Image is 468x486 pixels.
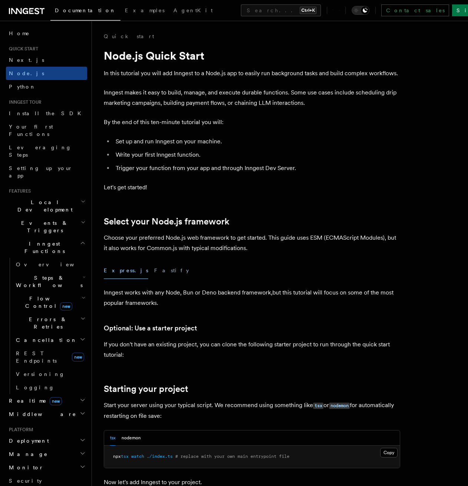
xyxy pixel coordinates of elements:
[9,57,44,63] span: Next.js
[329,402,350,409] a: nodemon
[113,454,121,459] span: npx
[104,262,148,279] button: Express.js
[16,262,92,267] span: Overview
[6,67,87,80] a: Node.js
[380,448,398,457] button: Copy
[13,271,87,292] button: Steps & Workflows
[9,144,72,158] span: Leveraging Steps
[6,27,87,40] a: Home
[300,7,316,14] kbd: Ctrl+K
[16,371,65,377] span: Versioning
[60,302,72,310] span: new
[13,367,87,381] a: Versioning
[6,199,81,213] span: Local Development
[6,237,87,258] button: Inngest Functions
[381,4,449,16] a: Contact sales
[6,394,87,407] button: Realtimenew
[6,107,87,120] a: Install the SDK
[6,434,87,447] button: Deployment
[6,397,62,405] span: Realtime
[6,219,81,234] span: Events & Triggers
[131,454,144,459] span: watch
[6,46,38,52] span: Quick start
[13,336,77,344] span: Cancellation
[241,4,321,16] button: Search...Ctrl+K
[9,165,73,179] span: Setting up your app
[13,381,87,394] a: Logging
[6,427,33,433] span: Platform
[104,400,400,421] p: Start your server using your typical script. We recommend using something like or for automatical...
[13,295,82,310] span: Flow Control
[104,287,400,308] p: Inngest works with any Node, Bun or Deno backend framework,but this tutorial will focus on some o...
[313,403,323,409] code: tsx
[9,124,53,137] span: Your first Functions
[6,120,87,141] a: Your first Functions
[104,68,400,79] p: In this tutorial you will add Inngest to a Node.js app to easily run background tasks and build c...
[9,478,42,484] span: Security
[104,323,197,333] a: Optional: Use a starter project
[13,316,80,330] span: Errors & Retries
[6,437,49,445] span: Deployment
[104,182,400,193] p: Let's get started!
[104,49,400,62] h1: Node.js Quick Start
[9,30,30,37] span: Home
[13,274,83,289] span: Steps & Workflows
[120,2,169,20] a: Examples
[329,403,350,409] code: nodemon
[16,350,57,364] span: REST Endpoints
[169,2,217,20] a: AgentKit
[6,80,87,93] a: Python
[6,188,31,194] span: Features
[55,7,116,13] span: Documentation
[113,136,400,147] li: Set up and run Inngest on your machine.
[154,262,189,279] button: Fastify
[6,464,44,471] span: Monitor
[16,385,54,390] span: Logging
[121,454,129,459] span: tsx
[13,258,87,271] a: Overview
[104,117,400,127] p: By the end of this ten-minute tutorial you will:
[113,150,400,160] li: Write your first Inngest function.
[6,447,87,461] button: Manage
[50,397,62,405] span: new
[6,141,87,162] a: Leveraging Steps
[104,216,229,227] a: Select your Node.js framework
[72,353,84,362] span: new
[6,450,48,458] span: Manage
[9,110,86,116] span: Install the SDK
[6,196,87,216] button: Local Development
[104,87,400,108] p: Inngest makes it easy to build, manage, and execute durable functions. Some use cases include sch...
[125,7,165,13] span: Examples
[6,162,87,182] a: Setting up your app
[6,99,42,105] span: Inngest tour
[104,233,400,253] p: Choose your preferred Node.js web framework to get started. This guide uses ESM (ECMAScript Modul...
[50,2,120,21] a: Documentation
[104,339,400,360] p: If you don't have an existing project, you can clone the following starter project to run through...
[173,7,213,13] span: AgentKit
[13,333,87,347] button: Cancellation
[6,53,87,67] a: Next.js
[6,410,76,418] span: Middleware
[104,384,188,394] a: Starting your project
[6,216,87,237] button: Events & Triggers
[9,70,44,76] span: Node.js
[104,33,154,40] a: Quick start
[122,430,141,446] button: nodemon
[6,258,87,394] div: Inngest Functions
[6,461,87,474] button: Monitor
[13,313,87,333] button: Errors & Retries
[13,347,87,367] a: REST Endpointsnew
[13,292,87,313] button: Flow Controlnew
[9,84,36,90] span: Python
[113,163,400,173] li: Trigger your function from your app and through Inngest Dev Server.
[313,402,323,409] a: tsx
[6,407,87,421] button: Middleware
[110,430,116,446] button: tsx
[6,240,80,255] span: Inngest Functions
[147,454,173,459] span: ./index.ts
[175,454,289,459] span: # replace with your own main entrypoint file
[352,6,369,15] button: Toggle dark mode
